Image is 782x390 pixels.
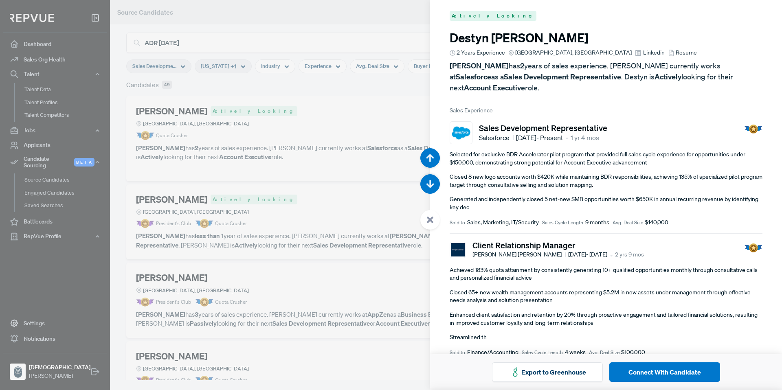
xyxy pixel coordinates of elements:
img: Quota Badge [744,243,762,252]
strong: [PERSON_NAME] [450,61,509,70]
p: Closed 65+ new wealth management accounts representing $5.2M in new assets under management throu... [450,289,762,305]
button: Export to Greenhouse [492,362,603,382]
span: $140,000 [645,218,668,227]
h3: Destyn [PERSON_NAME] [450,31,762,45]
a: Linkedin [635,48,664,57]
span: Actively Looking [450,11,536,21]
span: 1 yr 4 mos [571,133,599,142]
span: [DATE] - Present [516,133,563,142]
span: 2 Years Experience [457,48,505,57]
span: Sold to [450,349,465,356]
span: Finance/Accounting [467,348,518,357]
article: • [610,250,613,260]
p: Selected for exclusive BDR Accelerator pilot program that provided full sales cycle experience fo... [450,151,762,167]
span: [DATE] - [DATE] [568,250,607,259]
h5: Client Relationship Manager [472,240,644,250]
strong: Salesforce [456,72,491,81]
strong: Sales Development Representative [504,72,621,81]
p: Generated and independently closed 5 net-new SMB opportunities worth $650K in annual recurring re... [450,195,762,211]
span: Sales, Marketing, IT/Security [467,218,539,227]
strong: 2 [520,61,524,70]
p: has years of sales experience. [PERSON_NAME] currently works at as a . Destyn is looking for thei... [450,60,762,93]
span: [GEOGRAPHIC_DATA], [GEOGRAPHIC_DATA] [515,48,632,57]
article: • [566,133,568,142]
strong: Account Executive [464,83,525,92]
h5: Sales Development Representative [479,123,607,133]
a: Resume [668,48,697,57]
span: Sales Experience [450,106,762,115]
img: Quota Badge [744,125,762,134]
span: Sales Cycle Length [522,349,563,356]
strong: Actively [655,72,681,81]
span: 2 yrs 9 mos [615,250,644,259]
span: $100,000 [621,348,645,357]
span: Avg. Deal Size [613,219,643,226]
img: Morgan Stanley [451,243,464,256]
span: [PERSON_NAME] [PERSON_NAME] [472,250,566,259]
span: 4 weeks [565,348,586,357]
p: Closed 8 new logo accounts worth $420K while maintaining BDR responsibilities, achieving 135% of ... [450,173,762,189]
p: Streamlined th [450,333,762,342]
span: Sold to [450,219,465,226]
button: Connect With Candidate [609,362,720,382]
span: 9 months [585,218,609,227]
span: Avg. Deal Size [589,349,619,356]
span: Resume [676,48,697,57]
p: Achieved 183% quota attainment by consistently generating 10+ qualified opportunities monthly thr... [450,266,762,282]
img: Salesforce [452,123,470,142]
span: Linkedin [643,48,665,57]
p: Enhanced client satisfaction and retention by 20% through proactive engagement and tailored finan... [450,311,762,327]
span: Salesforce [479,133,514,142]
span: Sales Cycle Length [542,219,583,226]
